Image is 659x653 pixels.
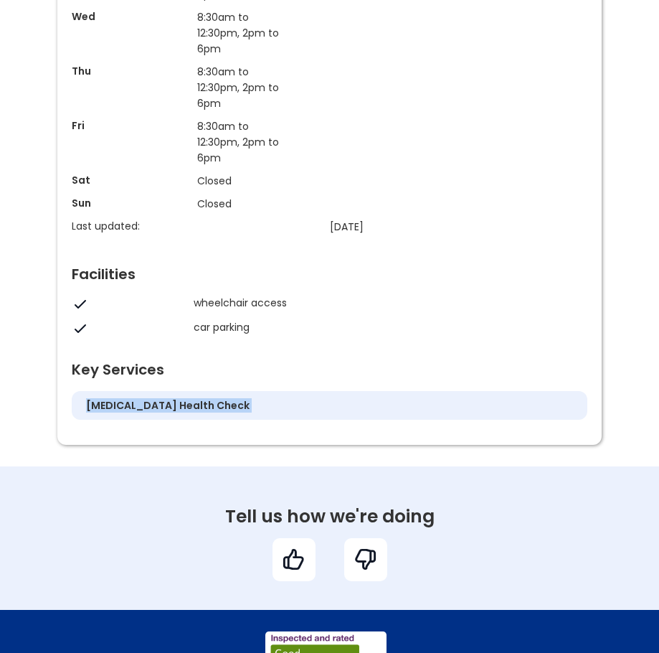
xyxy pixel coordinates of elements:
p: [DATE] [330,219,423,235]
p: 8:30am to 12:30pm, 2pm to 6pm [197,9,290,57]
p: Closed [197,173,290,189]
div: wheelchair access [194,296,580,310]
div: Tell us how we're doing [69,509,591,524]
p: Thu [72,64,190,78]
p: 8:30am to 12:30pm, 2pm to 6pm [197,64,290,111]
img: good feedback icon [281,547,306,572]
p: Sat [72,173,190,187]
p: Fri [72,118,190,133]
div: car parking [194,320,580,334]
p: Last updated: [72,219,323,233]
p: Closed [197,196,290,212]
h5: [MEDICAL_DATA] health check [86,398,250,413]
img: bad feedback icon [353,547,378,572]
p: Wed [72,9,190,24]
p: 8:30am to 12:30pm, 2pm to 6pm [197,118,290,166]
a: good feedback icon [258,538,330,581]
div: Facilities [72,260,587,281]
p: Sun [72,196,190,210]
div: Key Services [72,355,587,377]
a: bad feedback icon [330,538,402,581]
